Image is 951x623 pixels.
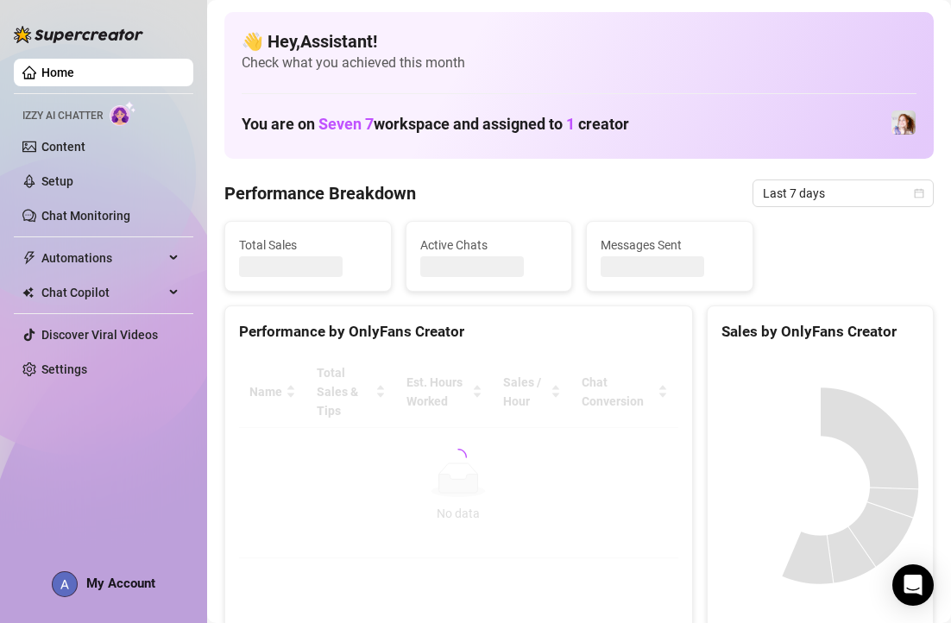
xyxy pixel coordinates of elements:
span: Izzy AI Chatter [22,108,103,124]
div: Open Intercom Messenger [892,564,934,606]
span: calendar [914,188,924,198]
img: AI Chatter [110,101,136,126]
a: Settings [41,362,87,376]
span: Total Sales [239,236,377,255]
span: Messages Sent [601,236,739,255]
span: Seven 7 [318,115,374,133]
h1: You are on workspace and assigned to creator [242,115,629,134]
span: Last 7 days [763,180,923,206]
img: logo-BBDzfeDw.svg [14,26,143,43]
span: loading [447,445,469,468]
div: Performance by OnlyFans Creator [239,320,678,343]
img: Seven [891,110,916,135]
div: Sales by OnlyFans Creator [721,320,919,343]
span: Check what you achieved this month [242,53,916,72]
span: Automations [41,244,164,272]
h4: Performance Breakdown [224,181,416,205]
span: Active Chats [420,236,558,255]
span: 1 [566,115,575,133]
span: thunderbolt [22,251,36,265]
a: Home [41,66,74,79]
a: Setup [41,174,73,188]
a: Content [41,140,85,154]
span: My Account [86,576,155,591]
h4: 👋 Hey, Assistant ! [242,29,916,53]
span: Chat Copilot [41,279,164,306]
a: Discover Viral Videos [41,328,158,342]
a: Chat Monitoring [41,209,130,223]
img: ACg8ocLdsM9JBgQb4rBz1XBDgBvEzznndowC4JXDKbZ0W6ZBCDVz9g=s96-c [53,572,77,596]
img: Chat Copilot [22,286,34,299]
